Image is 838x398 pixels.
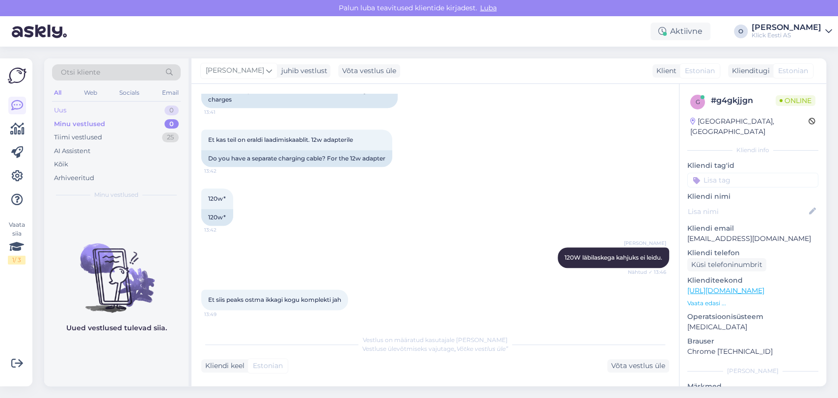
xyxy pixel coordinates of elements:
[204,108,241,116] span: 13:41
[454,345,508,352] i: „Võtke vestlus üle”
[728,66,770,76] div: Klienditugi
[160,86,181,99] div: Email
[94,190,138,199] span: Minu vestlused
[687,312,818,322] p: Operatsioonisüsteem
[687,234,818,244] p: [EMAIL_ADDRESS][DOMAIN_NAME]
[201,150,392,167] div: Do you have a separate charging cable? For the 12w adapter
[8,220,26,265] div: Vaata siia
[687,275,818,286] p: Klienditeekond
[687,173,818,187] input: Lisa tag
[204,311,241,318] span: 13:49
[752,24,821,31] div: [PERSON_NAME]
[117,86,141,99] div: Socials
[687,146,818,155] div: Kliendi info
[696,98,700,106] span: g
[607,359,669,372] div: Võta vestlus üle
[54,106,66,115] div: Uus
[54,173,94,183] div: Arhiveeritud
[687,322,818,332] p: [MEDICAL_DATA]
[711,95,776,106] div: # g4gkjjgn
[52,86,63,99] div: All
[277,66,327,76] div: juhib vestlust
[162,133,179,142] div: 25
[687,336,818,346] p: Brauser
[687,346,818,357] p: Chrome [TECHNICAL_ID]
[201,209,233,226] div: 120w*
[54,133,102,142] div: Tiimi vestlused
[54,119,105,129] div: Minu vestlused
[204,226,241,234] span: 13:42
[338,64,400,78] div: Võta vestlus üle
[61,67,100,78] span: Otsi kliente
[164,106,179,115] div: 0
[778,66,808,76] span: Estonian
[687,223,818,234] p: Kliendi email
[201,82,398,108] div: The 120w adapter should be fine, but the cord no longer charges
[253,361,283,371] span: Estonian
[565,254,662,261] span: 120W läbilaskega kahjuks ei leidu.
[208,136,353,143] span: Et kas teil on eraldi laadimiskaablit. 12w adapterile
[8,66,27,85] img: Askly Logo
[164,119,179,129] div: 0
[54,159,68,169] div: Kõik
[208,296,341,303] span: Et siis peaks ostma ikkagi kogu komplekti jah
[687,258,766,271] div: Küsi telefoninumbrit
[201,361,244,371] div: Kliendi keel
[628,268,666,276] span: Nähtud ✓ 13:46
[752,31,821,39] div: Klick Eesti AS
[685,66,715,76] span: Estonian
[208,195,226,202] span: 120w*
[752,24,832,39] a: [PERSON_NAME]Klick Eesti AS
[687,248,818,258] p: Kliendi telefon
[776,95,815,106] span: Online
[82,86,99,99] div: Web
[477,3,500,12] span: Luba
[8,256,26,265] div: 1 / 3
[687,381,818,392] p: Märkmed
[652,66,676,76] div: Klient
[687,299,818,308] p: Vaata edasi ...
[206,65,264,76] span: [PERSON_NAME]
[54,146,90,156] div: AI Assistent
[687,191,818,202] p: Kliendi nimi
[687,367,818,375] div: [PERSON_NAME]
[204,167,241,175] span: 13:42
[363,336,508,344] span: Vestlus on määratud kasutajale [PERSON_NAME]
[734,25,748,38] div: O
[624,239,666,247] span: [PERSON_NAME]
[687,286,764,295] a: [URL][DOMAIN_NAME]
[690,116,809,137] div: [GEOGRAPHIC_DATA], [GEOGRAPHIC_DATA]
[650,23,710,40] div: Aktiivne
[66,323,167,333] p: Uued vestlused tulevad siia.
[44,226,189,314] img: No chats
[688,206,807,217] input: Lisa nimi
[362,345,508,352] span: Vestluse ülevõtmiseks vajutage
[687,160,818,171] p: Kliendi tag'id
